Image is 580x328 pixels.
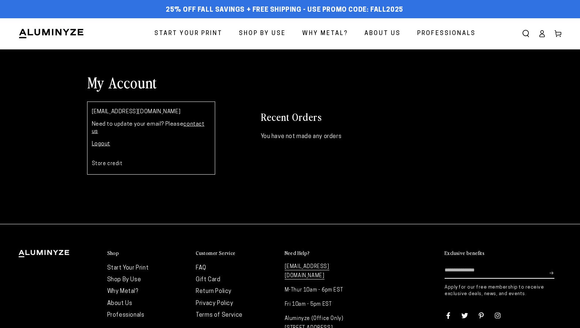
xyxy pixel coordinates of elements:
[154,28,222,39] span: Start Your Print
[445,250,484,256] h2: Exclusive benefits
[297,24,353,43] a: Why Metal?
[417,28,476,39] span: Professionals
[285,250,310,256] h2: Need Help?
[412,24,481,43] a: Professionals
[285,250,366,257] summary: Need Help?
[92,161,123,167] a: Store credit
[364,28,401,39] span: About Us
[107,312,145,318] a: Professionals
[92,122,205,134] a: contact us
[445,250,562,257] summary: Exclusive benefits
[285,300,366,309] p: Fri 10am - 5pm EST
[107,265,149,271] a: Start Your Print
[196,277,220,283] a: Gift Card
[196,301,233,306] a: Privacy Policy
[92,121,210,135] p: Need to update your email? Please
[92,108,210,116] p: [EMAIL_ADDRESS][DOMAIN_NAME]
[107,250,119,256] h2: Shop
[196,250,277,257] summary: Customer Service
[149,24,228,43] a: Start Your Print
[518,26,534,42] summary: Search our site
[196,289,232,294] a: Return Policy
[233,24,291,43] a: Shop By Use
[196,250,235,256] h2: Customer Service
[18,28,84,39] img: Aluminyze
[107,250,189,257] summary: Shop
[107,289,138,294] a: Why Metal?
[302,28,348,39] span: Why Metal?
[196,265,206,271] a: FAQ
[285,286,366,295] p: M-Thur 10am - 6pm EST
[239,28,286,39] span: Shop By Use
[285,264,329,279] a: [EMAIL_ADDRESS][DOMAIN_NAME]
[92,141,111,147] a: Logout
[261,131,493,142] p: You have not made any orders
[196,312,243,318] a: Terms of Service
[550,262,554,284] button: Subscribe
[166,6,403,14] span: 25% off FALL Savings + Free Shipping - Use Promo Code: FALL2025
[359,24,406,43] a: About Us
[87,73,493,92] h1: My Account
[107,301,132,306] a: About Us
[107,277,141,283] a: Shop By Use
[445,284,562,297] p: Apply for our free membership to receive exclusive deals, news, and events.
[261,110,493,123] h2: Recent Orders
